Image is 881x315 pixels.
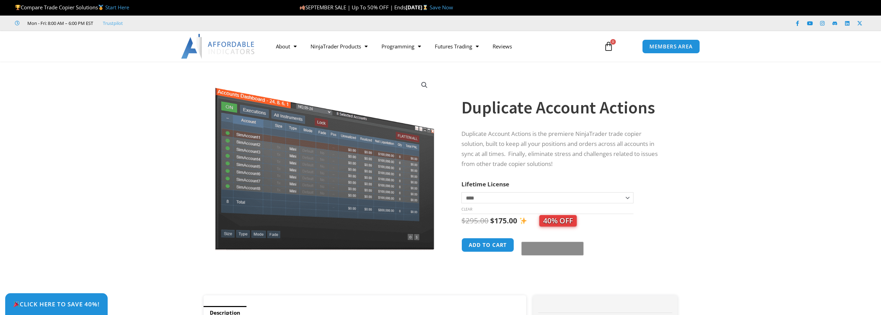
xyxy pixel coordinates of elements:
[430,4,453,11] a: Save Now
[269,38,596,54] nav: Menu
[486,38,519,54] a: Reviews
[375,38,428,54] a: Programming
[461,238,514,252] button: Add to cart
[642,39,700,54] a: MEMBERS AREA
[269,38,304,54] a: About
[490,216,517,225] bdi: 175.00
[461,95,664,120] h1: Duplicate Account Actions
[461,216,488,225] bdi: 295.00
[304,38,375,54] a: NinjaTrader Products
[520,217,527,224] img: ✨
[520,237,582,238] iframe: Secure express checkout frame
[26,19,93,27] span: Mon - Fri: 8:00 AM – 6:00 PM EST
[406,4,430,11] strong: [DATE]
[14,301,19,307] img: 🎉
[649,44,693,49] span: MEMBERS AREA
[461,129,664,169] p: Duplicate Account Actions is the premiere NinjaTrader trade copier solution, built to keep all yo...
[181,34,255,59] img: LogoAI | Affordable Indicators – NinjaTrader
[490,216,494,225] span: $
[461,216,466,225] span: $
[461,261,664,267] iframe: PayPal Message 1
[423,5,428,10] img: ⌛
[105,4,129,11] a: Start Here
[300,5,305,10] img: 🍂
[5,293,108,315] a: 🎉Click Here to save 40%!
[428,38,486,54] a: Futures Trading
[461,207,472,212] a: Clear options
[521,242,584,256] button: Buy with GPay
[213,74,436,250] img: Screenshot 2024-08-26 15414455555
[593,36,624,56] a: 0
[15,4,129,11] span: Compare Trade Copier Solutions
[418,79,431,91] a: View full-screen image gallery
[299,4,406,11] span: SEPTEMBER SALE | Up To 50% OFF | Ends
[98,5,104,10] img: 🥇
[13,301,100,307] span: Click Here to save 40%!
[610,39,616,45] span: 0
[539,215,577,226] span: 40% OFF
[15,5,20,10] img: 🏆
[103,19,123,27] a: Trustpilot
[461,180,509,188] label: Lifetime License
